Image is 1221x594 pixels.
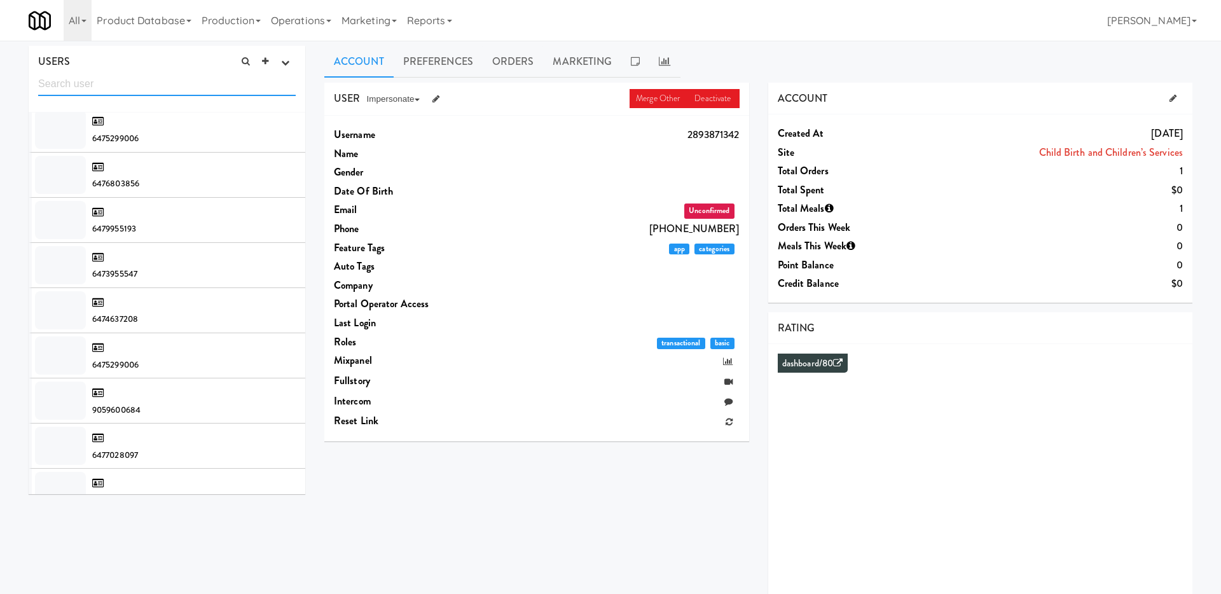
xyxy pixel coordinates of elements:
[38,73,296,96] input: Search user
[29,469,305,514] li: 6476277562
[334,182,496,201] dt: Date Of Birth
[334,125,496,144] dt: Username
[940,199,1183,218] dd: 1
[778,199,940,218] dt: Total Meals
[334,351,496,370] dt: Mixpanel
[92,404,141,416] span: 9059600684
[483,46,544,78] a: Orders
[334,371,496,390] dt: Fullstory
[360,90,425,109] button: Impersonate
[334,238,496,258] dt: Feature Tags
[778,256,940,275] dt: Point Balance
[778,162,940,181] dt: Total Orders
[334,257,496,276] dt: Auto Tags
[778,218,940,237] dt: Orders This Week
[630,89,688,108] a: Merge Other
[1039,145,1183,160] a: Child Birth and Children’s Services
[29,10,51,32] img: Micromart
[778,321,815,335] span: RATING
[940,256,1183,275] dd: 0
[334,333,496,352] dt: Roles
[38,54,71,69] span: USERS
[778,124,940,143] dt: Created at
[694,244,734,255] span: categories
[394,46,483,78] a: Preferences
[334,91,360,106] span: USER
[778,143,940,162] dt: Site
[92,132,139,144] span: 6475299006
[92,449,138,461] span: 6477028097
[29,288,305,333] li: 6474637208
[940,237,1183,256] dd: 0
[334,200,496,219] dt: Email
[29,378,305,424] li: 9059600684
[940,162,1183,181] dd: 1
[496,219,740,238] dd: [PHONE_NUMBER]
[940,181,1183,200] dd: $0
[778,274,940,293] dt: Credit Balance
[657,338,705,349] span: transactional
[940,218,1183,237] dd: 0
[334,411,496,431] dt: Reset link
[334,276,496,295] dt: Company
[92,268,137,280] span: 6473955547
[29,424,305,469] li: 6477028097
[334,314,496,333] dt: Last login
[782,357,843,370] a: dashboard/80
[92,313,138,325] span: 6474637208
[334,144,496,163] dt: Name
[29,243,305,288] li: 6473955547
[710,338,735,349] span: basic
[29,333,305,378] li: 6475299006
[334,392,496,411] dt: Intercom
[543,46,621,78] a: Marketing
[778,181,940,200] dt: Total Spent
[92,223,136,235] span: 6479955193
[29,153,305,198] li: 6476803856
[334,163,496,182] dt: Gender
[778,91,828,106] span: ACCOUNT
[29,198,305,243] li: 6479955193
[334,219,496,238] dt: Phone
[496,125,740,144] dd: 2893871342
[669,244,689,255] span: app
[688,89,739,108] a: Deactivate
[940,274,1183,293] dd: $0
[92,177,139,190] span: 6476803856
[940,124,1183,143] dd: [DATE]
[684,204,734,219] span: Unconfirmed
[324,46,394,78] a: Account
[29,107,305,152] li: 6475299006
[778,237,940,256] dt: Meals This Week
[334,294,496,314] dt: Portal Operator Access
[92,359,139,371] span: 6475299006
